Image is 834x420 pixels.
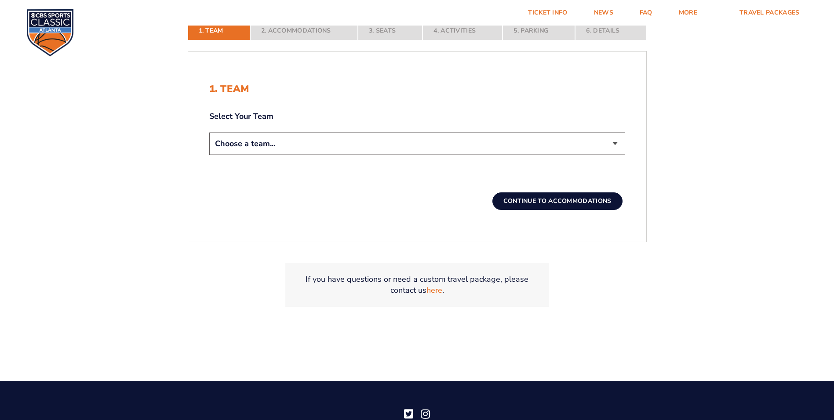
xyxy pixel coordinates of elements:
[209,83,625,95] h2: 1. Team
[26,9,74,56] img: CBS Sports Classic
[492,192,623,210] button: Continue To Accommodations
[296,274,539,296] p: If you have questions or need a custom travel package, please contact us .
[426,285,442,296] a: here
[209,111,625,122] label: Select Your Team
